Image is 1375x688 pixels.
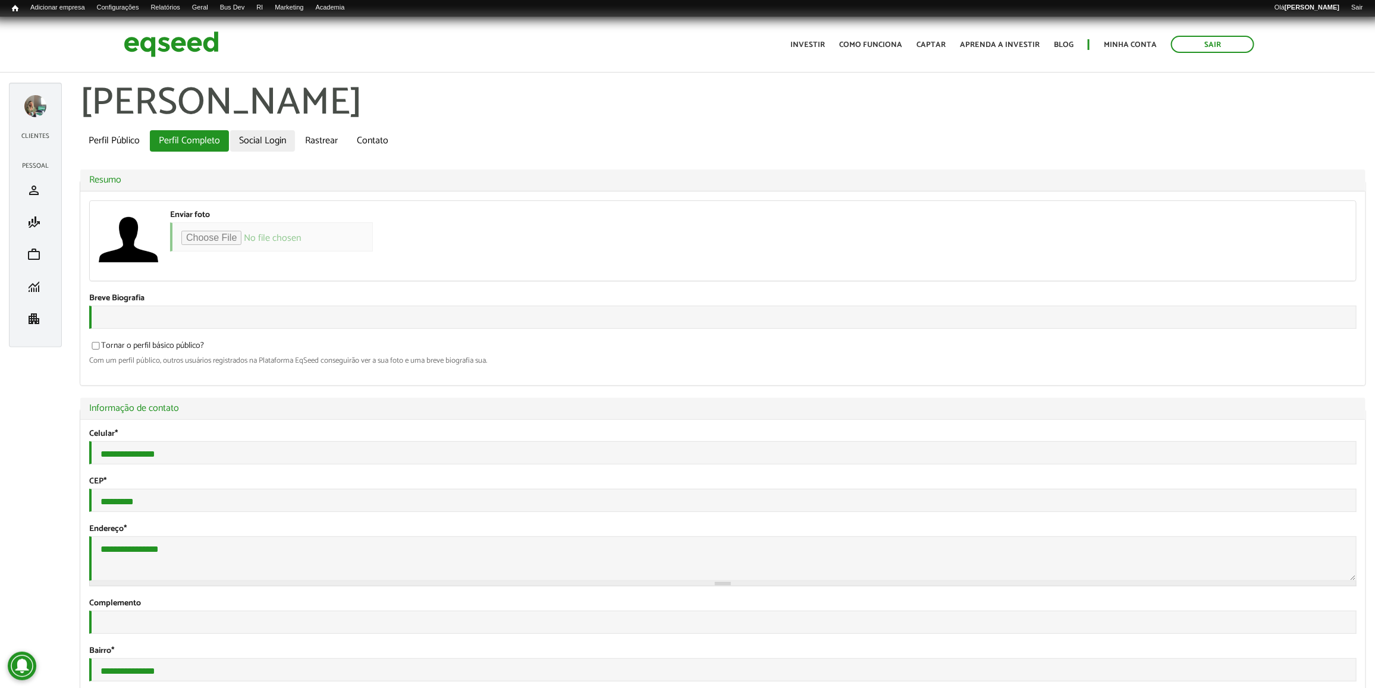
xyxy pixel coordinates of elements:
[6,3,24,14] a: Início
[27,215,41,230] span: finance_mode
[18,279,52,294] a: monitoring
[15,133,55,140] h2: Clientes
[214,3,251,12] a: Bus Dev
[18,215,52,230] a: finance_mode
[15,271,55,303] li: Minhas rodadas de investimento
[89,477,106,486] label: CEP
[27,247,41,262] span: work
[103,475,106,488] span: Este campo é obrigatório.
[89,294,145,303] label: Breve Biografia
[80,83,1366,124] h1: [PERSON_NAME]
[99,210,158,269] img: Foto de Armando
[1104,41,1157,49] a: Minha conta
[24,3,91,12] a: Adicionar empresa
[1054,41,1073,49] a: Blog
[186,3,214,12] a: Geral
[348,130,397,152] a: Contato
[27,183,41,197] span: person
[15,174,55,206] li: Meu perfil
[18,183,52,197] a: person
[89,342,204,354] label: Tornar o perfil básico público?
[15,238,55,271] li: Meu portfólio
[145,3,186,12] a: Relatórios
[230,130,295,152] a: Social Login
[269,3,309,12] a: Marketing
[170,211,210,219] label: Enviar foto
[15,206,55,238] li: Minha simulação
[99,210,158,269] a: Ver perfil do usuário.
[124,522,127,536] span: Este campo é obrigatório.
[27,312,41,326] span: apartment
[24,95,46,117] a: Expandir menu
[15,162,55,169] h2: Pessoal
[250,3,269,12] a: RI
[85,342,106,350] input: Tornar o perfil básico público?
[89,525,127,533] label: Endereço
[18,312,52,326] a: apartment
[18,247,52,262] a: work
[27,279,41,294] span: monitoring
[15,303,55,335] li: Minha empresa
[124,29,219,60] img: EqSeed
[89,647,114,655] label: Bairro
[111,644,114,658] span: Este campo é obrigatório.
[310,3,351,12] a: Academia
[89,430,118,438] label: Celular
[89,175,1357,185] a: Resumo
[790,41,825,49] a: Investir
[89,357,1357,365] div: Com um perfil público, outros usuários registrados na Plataforma EqSeed conseguirão ver a sua fot...
[115,427,118,441] span: Este campo é obrigatório.
[1269,3,1345,12] a: Olá[PERSON_NAME]
[839,41,902,49] a: Como funciona
[916,41,946,49] a: Captar
[80,130,149,152] a: Perfil Público
[296,130,347,152] a: Rastrear
[1285,4,1339,11] strong: [PERSON_NAME]
[12,4,18,12] span: Início
[960,41,1040,49] a: Aprenda a investir
[1345,3,1369,12] a: Sair
[1171,36,1254,53] a: Sair
[150,130,229,152] a: Perfil Completo
[89,599,141,608] label: Complemento
[89,404,1357,413] a: Informação de contato
[91,3,145,12] a: Configurações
